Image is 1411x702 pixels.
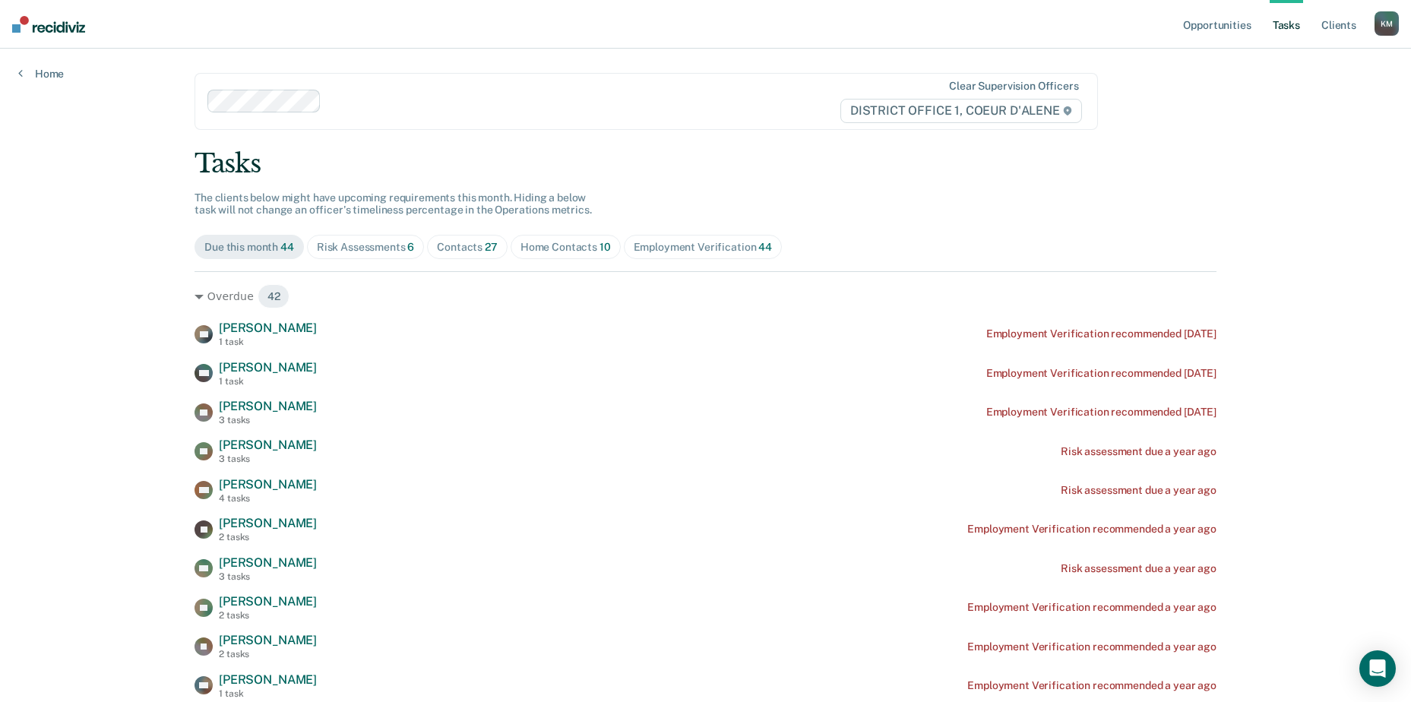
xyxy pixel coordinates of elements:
span: [PERSON_NAME] [219,399,317,413]
span: [PERSON_NAME] [219,633,317,647]
span: 6 [407,241,414,253]
div: Employment Verification recommended a year ago [967,679,1216,692]
div: Overdue 42 [195,284,1216,308]
span: 27 [485,241,498,253]
div: Risk assessment due a year ago [1061,445,1216,458]
div: Contacts [437,241,498,254]
div: 2 tasks [219,532,317,542]
div: Employment Verification recommended a year ago [967,523,1216,536]
div: 3 tasks [219,454,317,464]
div: Employment Verification recommended [DATE] [986,327,1216,340]
span: [PERSON_NAME] [219,321,317,335]
div: Due this month [204,241,294,254]
div: Open Intercom Messenger [1359,650,1396,687]
span: 44 [758,241,772,253]
div: 2 tasks [219,610,317,621]
div: Tasks [195,148,1216,179]
div: 1 task [219,337,317,347]
span: [PERSON_NAME] [219,516,317,530]
span: [PERSON_NAME] [219,594,317,609]
div: Risk assessment due a year ago [1061,484,1216,497]
span: 10 [600,241,611,253]
div: Employment Verification [634,241,772,254]
div: 4 tasks [219,493,317,504]
div: K M [1375,11,1399,36]
span: The clients below might have upcoming requirements this month. Hiding a below task will not chang... [195,191,592,217]
div: 2 tasks [219,649,317,659]
div: Employment Verification recommended a year ago [967,601,1216,614]
span: 42 [258,284,290,308]
span: [PERSON_NAME] [219,477,317,492]
div: Risk Assessments [317,241,415,254]
span: [PERSON_NAME] [219,438,317,452]
div: 1 task [219,376,317,387]
span: [PERSON_NAME] [219,360,317,375]
div: Employment Verification recommended a year ago [967,640,1216,653]
span: [PERSON_NAME] [219,555,317,570]
div: Clear supervision officers [949,80,1078,93]
span: [PERSON_NAME] [219,672,317,687]
img: Recidiviz [12,16,85,33]
div: Risk assessment due a year ago [1061,562,1216,575]
div: Employment Verification recommended [DATE] [986,367,1216,380]
span: DISTRICT OFFICE 1, COEUR D'ALENE [840,99,1082,123]
div: Employment Verification recommended [DATE] [986,406,1216,419]
div: 3 tasks [219,571,317,582]
a: Home [18,67,64,81]
div: 1 task [219,688,317,699]
div: 3 tasks [219,415,317,425]
div: Home Contacts [520,241,611,254]
button: KM [1375,11,1399,36]
span: 44 [280,241,294,253]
